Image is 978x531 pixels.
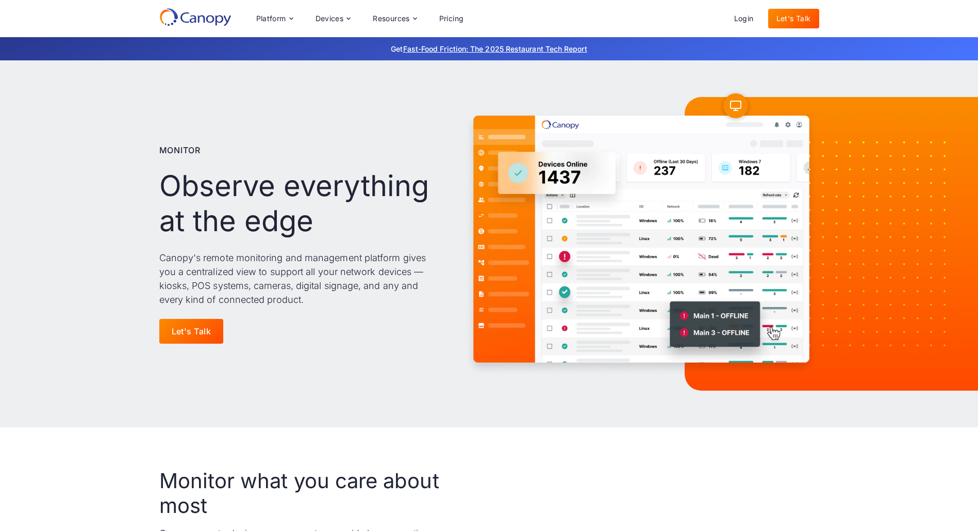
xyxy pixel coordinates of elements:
[159,169,443,238] h1: Observe everything at the edge
[364,8,424,29] div: Resources
[726,9,762,28] a: Login
[768,9,819,28] a: Let's Talk
[316,15,344,22] div: Devices
[373,15,410,22] div: Resources
[248,8,301,29] div: Platform
[237,43,742,54] p: Get
[403,44,587,53] a: Fast-Food Friction: The 2025 Restaurant Tech Report
[256,15,286,22] div: Platform
[307,8,359,29] div: Devices
[159,251,443,307] p: Canopy's remote monitoring and management platform gives you a centralized view to support all yo...
[159,469,440,518] h2: Monitor what you care about most
[431,9,472,28] a: Pricing
[159,144,201,156] p: Monitor
[159,319,224,344] a: Let's Talk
